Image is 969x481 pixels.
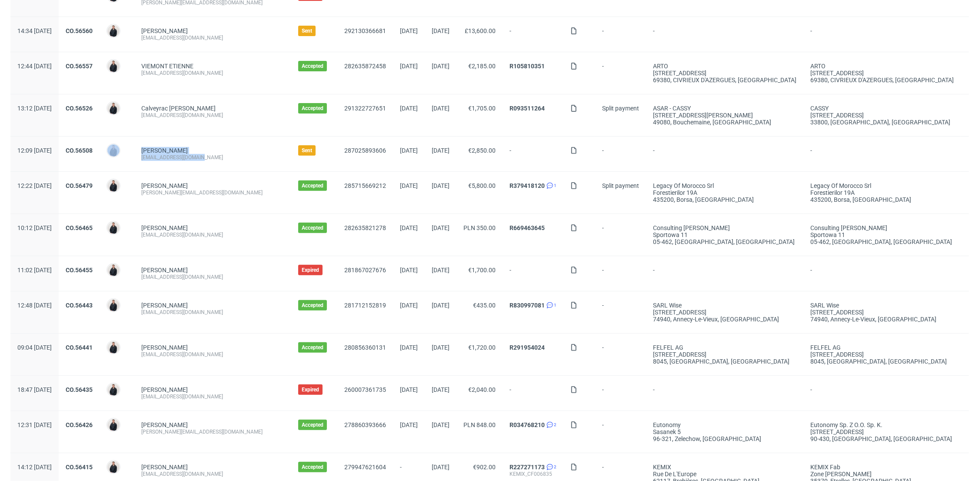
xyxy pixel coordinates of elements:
span: €435.00 [473,302,496,309]
span: 14:12 [DATE] [17,464,52,471]
div: Consulting [PERSON_NAME] [653,224,796,231]
span: [DATE] [400,302,418,309]
div: Eutonomy Sp. z o.o. Sp. K. [810,421,954,428]
img: Adrian Margula [107,180,120,192]
span: Expired [302,267,319,274]
a: CO.56479 [66,182,93,189]
span: - [810,386,954,400]
span: [DATE] [432,302,450,309]
span: PLN 848.00 [463,421,496,428]
a: 291322727651 [344,105,386,112]
a: VIEMONT ETIENNE [141,63,193,70]
span: [DATE] [432,421,450,428]
img: Adrian Margula [107,461,120,473]
a: CO.56508 [66,147,93,154]
span: [DATE] [432,386,450,393]
a: R227271173 [509,464,545,471]
a: R034768210 [509,421,545,428]
div: [STREET_ADDRESS] [810,309,954,316]
a: [PERSON_NAME] [141,147,188,154]
div: Sportowa 11 [810,231,954,238]
span: [DATE] [432,464,450,471]
div: [STREET_ADDRESS][PERSON_NAME] [653,112,796,119]
span: [DATE] [400,147,418,154]
span: [DATE] [432,105,450,112]
div: Forestierilor 19A [810,189,954,196]
span: Sent [302,27,312,34]
span: - [810,267,954,281]
span: - [653,27,796,41]
span: - [509,267,556,281]
div: [EMAIL_ADDRESS][DOMAIN_NAME] [141,351,284,358]
a: 285715669212 [344,182,386,189]
div: [STREET_ADDRESS] [810,428,954,435]
a: R105810351 [509,63,545,70]
span: - [509,147,556,161]
div: [STREET_ADDRESS] [810,351,954,358]
div: [STREET_ADDRESS] [810,70,954,77]
a: 292130366681 [344,27,386,34]
span: [DATE] [432,344,450,351]
span: 2 [554,421,556,428]
a: [PERSON_NAME] [141,386,188,393]
a: [PERSON_NAME] [141,344,188,351]
div: Sasanek 5 [653,428,796,435]
div: 05-462, [GEOGRAPHIC_DATA] , [GEOGRAPHIC_DATA] [653,238,796,245]
img: Adrian Margula [107,384,120,396]
span: 2 [554,464,556,471]
img: Adrian Margula [107,25,120,37]
span: 09:04 [DATE] [17,344,52,351]
a: 278860393666 [344,421,386,428]
a: 280856360131 [344,344,386,351]
a: CO.56526 [66,105,93,112]
div: zone [PERSON_NAME] [810,471,954,478]
span: - [602,63,639,84]
span: Split payment [602,105,639,112]
div: [EMAIL_ADDRESS][DOMAIN_NAME] [141,34,284,41]
span: €2,040.00 [468,386,496,393]
span: Accepted [302,302,323,309]
span: [DATE] [400,267,418,274]
span: Sent [302,147,312,154]
a: CO.56465 [66,224,93,231]
span: [DATE] [400,105,418,112]
div: 74940, Annecy-le-vieux , [GEOGRAPHIC_DATA] [653,316,796,323]
a: 2 [545,421,556,428]
span: [DATE] [432,267,450,274]
span: [DATE] [400,27,418,34]
div: 74940, Annecy-le-vieux , [GEOGRAPHIC_DATA] [810,316,954,323]
div: Sportowa 11 [653,231,796,238]
span: €902.00 [473,464,496,471]
img: Adrian Margula [107,222,120,234]
span: 12:09 [DATE] [17,147,52,154]
img: Adrian Margula [107,419,120,431]
span: - [509,27,556,41]
span: [DATE] [400,344,418,351]
span: [DATE] [432,147,450,154]
span: €1,720.00 [468,344,496,351]
a: CO.56560 [66,27,93,34]
span: 14:34 [DATE] [17,27,52,34]
span: Accepted [302,224,323,231]
span: €2,185.00 [468,63,496,70]
div: [EMAIL_ADDRESS][DOMAIN_NAME] [141,471,284,478]
div: 69380, CIVRIEUX D'AZERGUES , [GEOGRAPHIC_DATA] [810,77,954,84]
span: - [602,302,639,323]
span: Accepted [302,344,323,351]
a: R093511264 [509,105,545,112]
span: - [602,421,639,442]
span: - [653,386,796,400]
span: 12:44 [DATE] [17,63,52,70]
span: 12:22 [DATE] [17,182,52,189]
div: KEMIX [653,464,796,471]
div: [EMAIL_ADDRESS][DOMAIN_NAME] [141,309,284,316]
span: - [602,224,639,245]
span: 18:47 [DATE] [17,386,52,393]
div: [PERSON_NAME][EMAIL_ADDRESS][DOMAIN_NAME] [141,428,284,435]
a: [PERSON_NAME] [141,464,188,471]
div: [STREET_ADDRESS] [653,70,796,77]
img: Adrian Margula [107,264,120,276]
img: Adrian Margula [107,60,120,72]
a: CO.56557 [66,63,93,70]
img: Adrian Margula [107,299,120,311]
